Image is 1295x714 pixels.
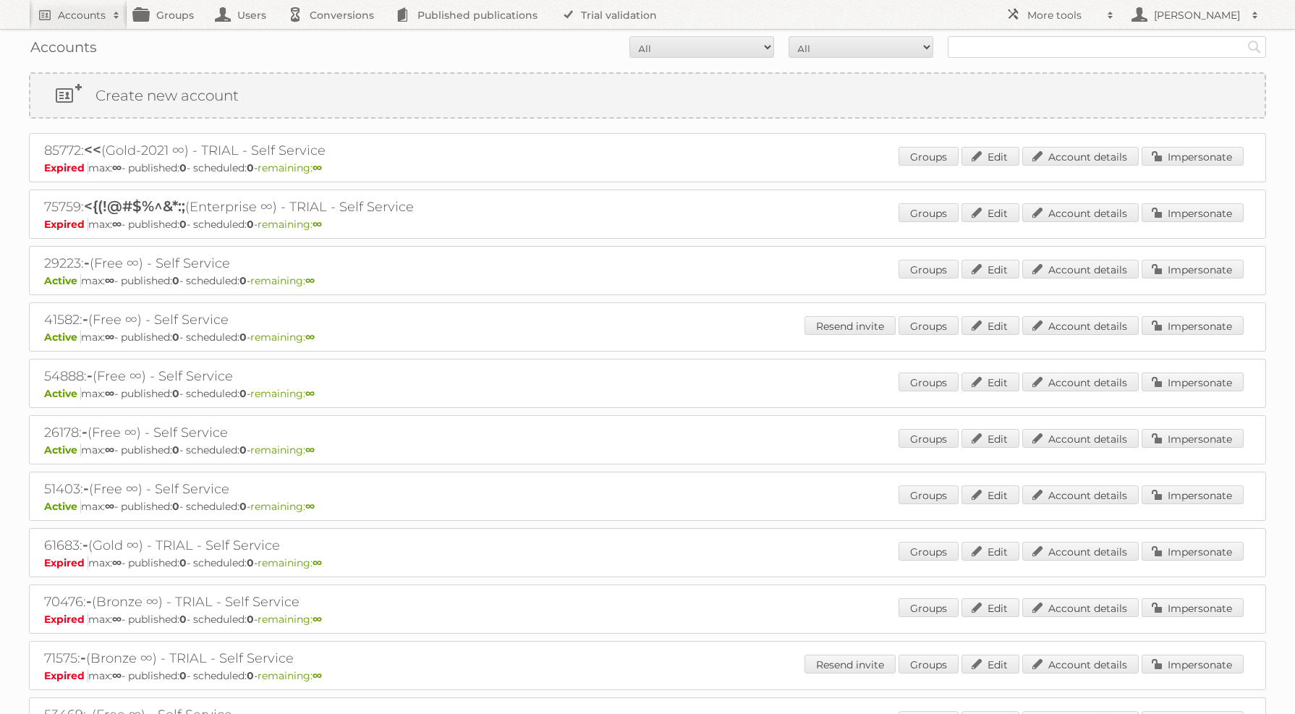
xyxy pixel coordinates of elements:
[305,387,315,400] strong: ∞
[961,485,1019,504] a: Edit
[305,443,315,456] strong: ∞
[44,443,81,456] span: Active
[44,331,81,344] span: Active
[179,556,187,569] strong: 0
[44,443,1251,456] p: max: - published: - scheduled: -
[44,500,81,513] span: Active
[313,556,322,569] strong: ∞
[258,669,322,682] span: remaining:
[44,274,81,287] span: Active
[84,141,101,158] span: <<
[44,141,551,160] h2: 85772: (Gold-2021 ∞) - TRIAL - Self Service
[804,655,896,673] a: Resend invite
[112,669,122,682] strong: ∞
[258,161,322,174] span: remaining:
[105,443,114,456] strong: ∞
[1142,542,1244,561] a: Impersonate
[961,598,1019,617] a: Edit
[44,649,551,668] h2: 71575: (Bronze ∞) - TRIAL - Self Service
[1022,260,1139,279] a: Account details
[44,669,88,682] span: Expired
[105,387,114,400] strong: ∞
[239,274,247,287] strong: 0
[899,147,959,166] a: Groups
[44,556,1251,569] p: max: - published: - scheduled: -
[804,316,896,335] a: Resend invite
[86,592,92,610] span: -
[1142,429,1244,448] a: Impersonate
[247,218,254,231] strong: 0
[1022,429,1139,448] a: Account details
[105,274,114,287] strong: ∞
[82,423,88,441] span: -
[112,613,122,626] strong: ∞
[961,373,1019,391] a: Edit
[961,542,1019,561] a: Edit
[179,161,187,174] strong: 0
[1022,373,1139,391] a: Account details
[44,500,1251,513] p: max: - published: - scheduled: -
[899,655,959,673] a: Groups
[250,443,315,456] span: remaining:
[44,556,88,569] span: Expired
[172,274,179,287] strong: 0
[1022,598,1139,617] a: Account details
[44,367,551,386] h2: 54888: (Free ∞) - Self Service
[80,649,86,666] span: -
[961,655,1019,673] a: Edit
[961,147,1019,166] a: Edit
[258,556,322,569] span: remaining:
[961,203,1019,222] a: Edit
[899,485,959,504] a: Groups
[239,443,247,456] strong: 0
[44,480,551,498] h2: 51403: (Free ∞) - Self Service
[1142,147,1244,166] a: Impersonate
[899,260,959,279] a: Groups
[305,331,315,344] strong: ∞
[44,218,88,231] span: Expired
[247,669,254,682] strong: 0
[44,536,551,555] h2: 61683: (Gold ∞) - TRIAL - Self Service
[112,218,122,231] strong: ∞
[1022,147,1139,166] a: Account details
[44,161,1251,174] p: max: - published: - scheduled: -
[44,274,1251,287] p: max: - published: - scheduled: -
[250,274,315,287] span: remaining:
[112,161,122,174] strong: ∞
[1244,36,1265,58] input: Search
[44,387,81,400] span: Active
[84,197,185,215] span: <{(!@#$%^&*:;
[44,218,1251,231] p: max: - published: - scheduled: -
[1142,485,1244,504] a: Impersonate
[1142,655,1244,673] a: Impersonate
[1027,8,1100,22] h2: More tools
[1142,598,1244,617] a: Impersonate
[1142,203,1244,222] a: Impersonate
[899,373,959,391] a: Groups
[899,316,959,335] a: Groups
[1022,485,1139,504] a: Account details
[112,556,122,569] strong: ∞
[1142,373,1244,391] a: Impersonate
[44,613,88,626] span: Expired
[44,331,1251,344] p: max: - published: - scheduled: -
[250,387,315,400] span: remaining:
[899,429,959,448] a: Groups
[44,254,551,273] h2: 29223: (Free ∞) - Self Service
[899,542,959,561] a: Groups
[105,331,114,344] strong: ∞
[1022,316,1139,335] a: Account details
[899,598,959,617] a: Groups
[179,218,187,231] strong: 0
[172,387,179,400] strong: 0
[239,387,247,400] strong: 0
[961,429,1019,448] a: Edit
[247,556,254,569] strong: 0
[961,316,1019,335] a: Edit
[44,423,551,442] h2: 26178: (Free ∞) - Self Service
[247,613,254,626] strong: 0
[105,500,114,513] strong: ∞
[44,669,1251,682] p: max: - published: - scheduled: -
[172,443,179,456] strong: 0
[250,500,315,513] span: remaining:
